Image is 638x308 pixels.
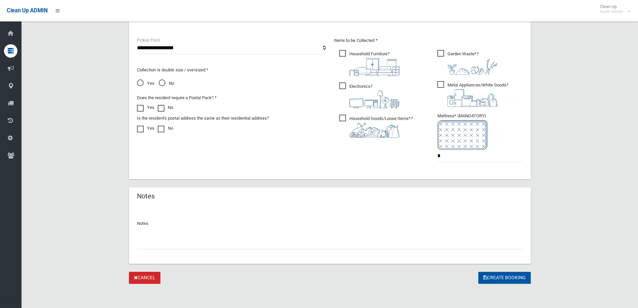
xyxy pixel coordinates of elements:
label: Does the resident require a Postal Pack? * [137,94,217,102]
label: No [158,124,173,132]
i: ? [349,116,413,138]
i: ? [447,82,508,107]
span: Mattress* (MANDATORY) [437,113,523,150]
span: Garden Waste* [437,50,498,75]
label: Yes [137,104,154,112]
label: Yes [137,124,154,132]
span: Clean Up [596,4,630,14]
span: Yes [137,79,154,87]
p: Notes [137,220,523,228]
i: ? [349,51,400,76]
button: Create Booking [478,272,531,284]
img: 36c1b0289cb1767239cdd3de9e694f19.png [447,89,498,107]
i: ? [349,84,400,108]
img: 4fd8a5c772b2c999c83690221e5242e0.png [447,58,498,75]
span: Electronics [339,82,400,108]
p: Items to be Collected * [334,37,523,45]
span: No [159,79,174,87]
img: aa9efdbe659d29b613fca23ba79d85cb.png [349,58,400,76]
label: Is the resident's postal address the same as their residential address? [137,114,269,122]
a: Cancel [129,272,160,284]
img: 394712a680b73dbc3d2a6a3a7ffe5a07.png [349,90,400,108]
span: Household Furniture [339,50,400,76]
i: ? [447,51,498,75]
span: Household Goods/Loose Items* [339,115,413,138]
header: Notes [129,190,163,203]
span: Metal Appliances/White Goods [437,81,508,107]
img: b13cc3517677393f34c0a387616ef184.png [349,123,400,138]
img: e7408bece873d2c1783593a074e5cb2f.png [437,120,488,150]
label: No [158,104,173,112]
span: Clean Up ADMIN [7,7,48,14]
small: Super Admin [600,9,623,14]
p: Collection is double size / oversized * [137,66,326,74]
